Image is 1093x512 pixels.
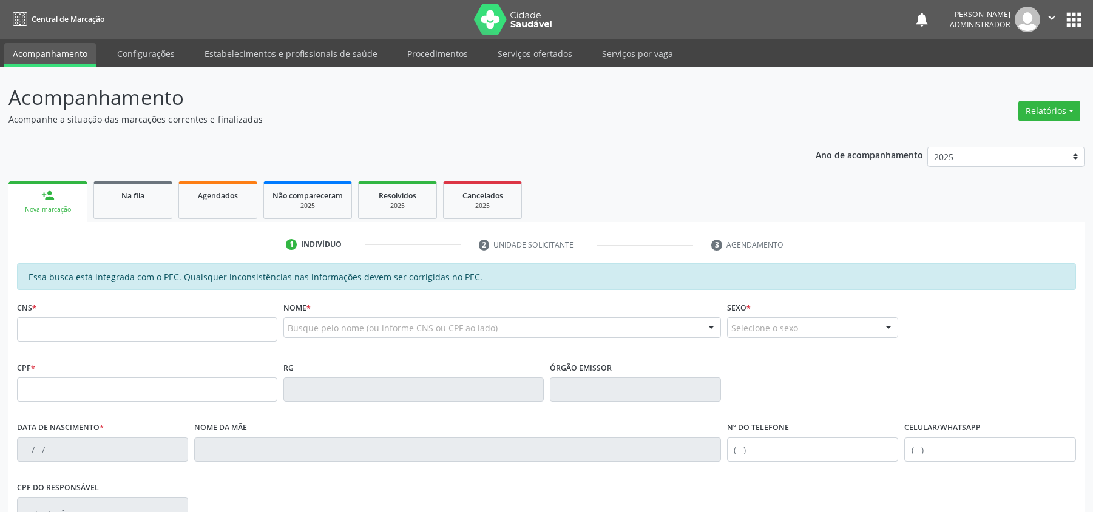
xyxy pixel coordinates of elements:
label: RG [283,359,294,377]
button: apps [1063,9,1085,30]
a: Acompanhamento [4,43,96,67]
label: CPF do responsável [17,479,99,497]
button: Relatórios [1018,101,1080,121]
div: Essa busca está integrada com o PEC. Quaisquer inconsistências nas informações devem ser corrigid... [17,263,1076,290]
i:  [1045,11,1058,24]
span: Resolvidos [379,190,416,201]
div: person_add [41,189,55,202]
span: Agendados [198,190,238,201]
a: Central de Marcação [8,9,104,29]
div: Indivíduo [301,239,342,250]
input: (__) _____-_____ [904,437,1075,462]
label: Sexo [727,298,751,317]
a: Serviços ofertados [489,43,581,64]
span: Busque pelo nome (ou informe CNS ou CPF ao lado) [288,322,498,334]
div: [PERSON_NAME] [950,9,1010,19]
button: notifications [913,11,930,28]
div: Nova marcação [17,205,79,214]
p: Ano de acompanhamento [816,147,923,162]
span: Na fila [121,190,144,201]
a: Serviços por vaga [594,43,682,64]
button:  [1040,7,1063,32]
label: Nome [283,298,311,317]
label: Data de nascimento [17,419,104,437]
span: Cancelados [462,190,503,201]
input: __/__/____ [17,437,188,462]
span: Administrador [950,19,1010,30]
p: Acompanhe a situação das marcações correntes e finalizadas [8,113,762,126]
label: CNS [17,298,36,317]
span: Não compareceram [272,190,343,201]
a: Estabelecimentos e profissionais de saúde [196,43,386,64]
label: Nº do Telefone [727,419,789,437]
div: 2025 [272,201,343,211]
input: (__) _____-_____ [727,437,898,462]
a: Procedimentos [399,43,476,64]
a: Configurações [109,43,183,64]
label: Órgão emissor [550,359,612,377]
div: 2025 [452,201,513,211]
div: 1 [286,239,297,250]
p: Acompanhamento [8,83,762,113]
span: Selecione o sexo [731,322,798,334]
label: Celular/WhatsApp [904,419,981,437]
label: Nome da mãe [194,419,247,437]
div: 2025 [367,201,428,211]
span: Central de Marcação [32,14,104,24]
img: img [1015,7,1040,32]
label: CPF [17,359,35,377]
